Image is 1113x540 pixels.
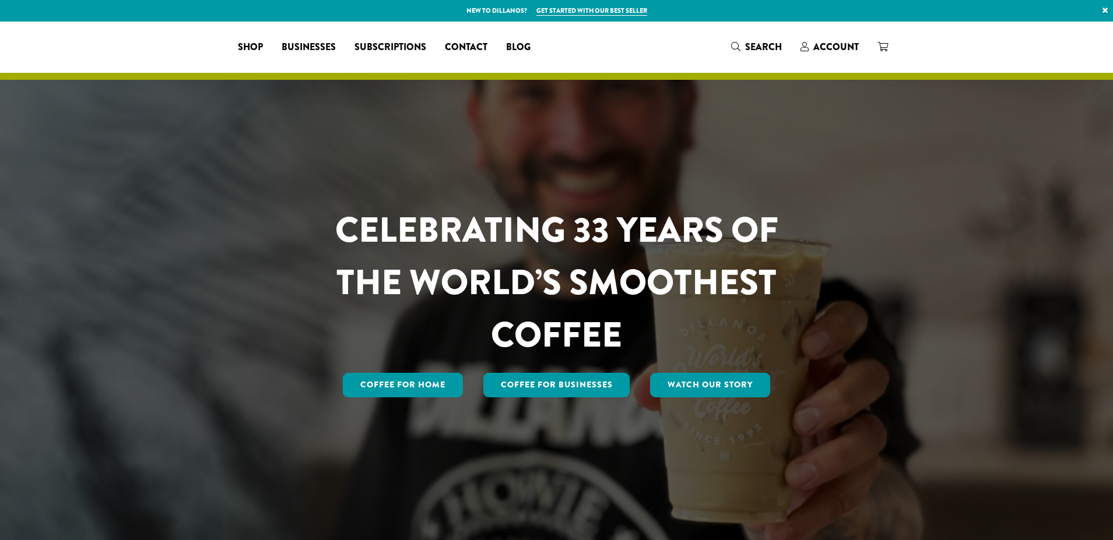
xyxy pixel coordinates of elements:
a: Coffee for Home [343,373,463,397]
a: Search [722,37,791,57]
span: Blog [506,40,531,55]
span: Shop [238,40,263,55]
span: Search [745,40,782,54]
span: Account [813,40,859,54]
a: Coffee For Businesses [483,373,630,397]
span: Contact [445,40,487,55]
h1: CELEBRATING 33 YEARS OF THE WORLD’S SMOOTHEST COFFEE [301,204,813,361]
span: Subscriptions [354,40,426,55]
span: Businesses [282,40,336,55]
a: Watch Our Story [650,373,770,397]
a: Shop [229,38,272,57]
a: Get started with our best seller [536,6,647,16]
